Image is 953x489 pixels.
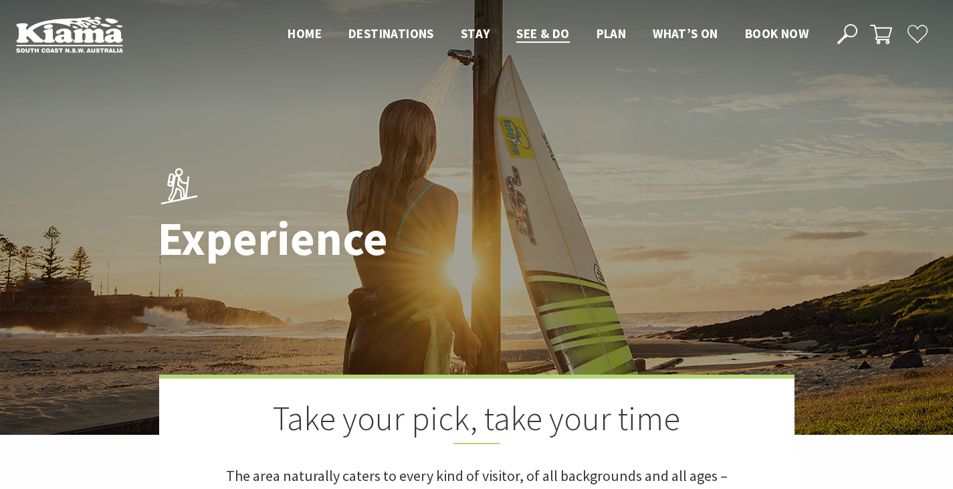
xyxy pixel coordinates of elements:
[516,25,569,41] span: See & Do
[348,25,434,41] span: Destinations
[158,213,536,265] h1: Experience
[288,25,322,41] span: Home
[461,25,490,41] span: Stay
[16,16,123,53] img: Kiama Logo
[653,25,718,41] span: What’s On
[745,25,809,41] span: Book now
[597,25,627,41] span: Plan
[274,23,822,45] nav: Main Menu
[226,399,728,444] h2: Take your pick, take your time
